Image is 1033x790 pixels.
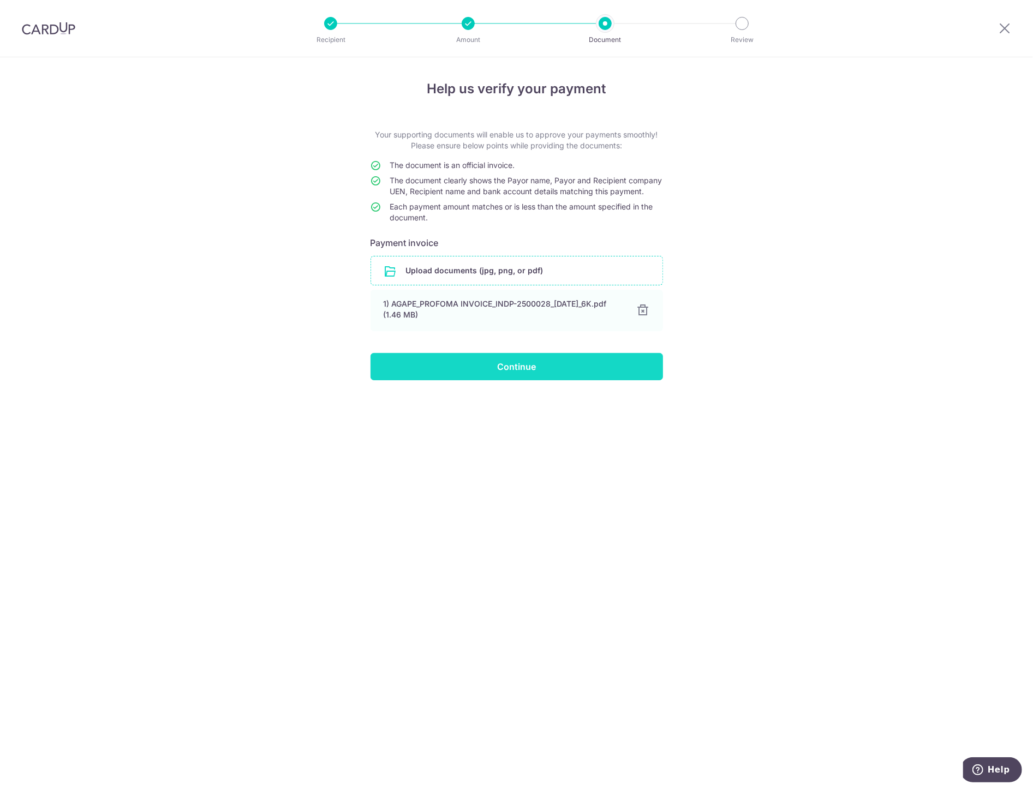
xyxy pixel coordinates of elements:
[390,160,515,170] span: The document is an official invoice.
[290,34,371,45] p: Recipient
[963,757,1022,785] iframe: Opens a widget where you can find more information
[565,34,646,45] p: Document
[371,79,663,99] h4: Help us verify your payment
[390,202,653,222] span: Each payment amount matches or is less than the amount specified in the document.
[384,298,624,320] div: 1) AGAPE_PROFOMA INVOICE_INDP-2500028_[DATE]_6K.pdf (1.46 MB)
[371,353,663,380] input: Continue
[22,22,75,35] img: CardUp
[702,34,783,45] p: Review
[390,176,662,196] span: The document clearly shows the Payor name, Payor and Recipient company UEN, Recipient name and ba...
[428,34,509,45] p: Amount
[371,256,663,285] div: Upload documents (jpg, png, or pdf)
[371,236,663,249] h6: Payment invoice
[371,129,663,151] p: Your supporting documents will enable us to approve your payments smoothly! Please ensure below p...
